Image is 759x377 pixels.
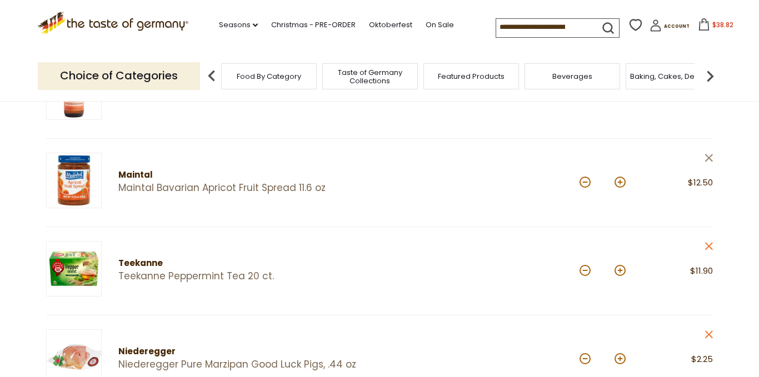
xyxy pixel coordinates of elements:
[712,20,733,29] span: $38.82
[118,257,360,270] div: Teekanne
[118,182,360,194] a: Maintal Bavarian Apricot Fruit Spread 11.6 oz
[237,72,301,81] a: Food By Category
[692,18,739,35] button: $38.82
[38,62,200,89] p: Choice of Categories
[46,241,102,296] img: Teekanne Peppermint Tea 20 ct.
[326,68,415,85] a: Taste of Germany Collections
[118,345,360,359] div: Niederegger
[426,19,454,31] a: On Sale
[118,168,360,182] div: Maintal
[664,23,690,29] span: Account
[699,65,721,87] img: next arrow
[438,72,505,81] a: Featured Products
[219,19,258,31] a: Seasons
[271,19,356,31] a: Christmas - PRE-ORDER
[690,265,713,277] span: $11.90
[46,153,102,208] img: Maintal Bavarian Apricot Fruit Spread 11.6 oz
[201,65,223,87] img: previous arrow
[630,72,716,81] a: Baking, Cakes, Desserts
[118,270,360,282] a: Teekanne Peppermint Tea 20 ct.
[691,353,713,365] span: $2.25
[118,359,360,370] a: Niederegger Pure Marzipan Good Luck Pigs, .44 oz
[688,177,713,188] span: $12.50
[369,19,412,31] a: Oktoberfest
[650,19,690,36] a: Account
[552,72,592,81] a: Beverages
